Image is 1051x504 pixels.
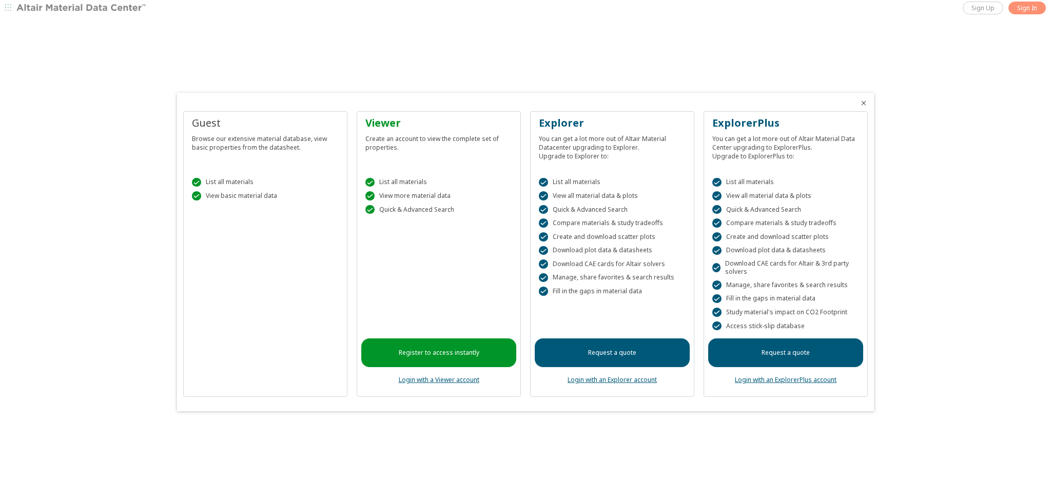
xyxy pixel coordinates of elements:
[365,178,375,187] div: 
[712,178,722,187] div: 
[539,232,686,241] div: Create and download scatter plots
[539,246,686,255] div: Download plot data & datasheets
[712,246,859,255] div: Download plot data & datasheets
[712,321,722,331] div: 
[712,130,859,160] div: You can get a lot more out of Altair Material Data Center upgrading to ExplorerPlus. Upgrade to E...
[539,218,686,228] div: Compare materials & study tradeoffs
[365,205,375,214] div: 
[712,259,859,276] div: Download CAE cards for Altair & 3rd party solvers
[712,294,722,304] div: 
[539,178,548,187] div: 
[399,375,479,384] a: Login with a Viewer account
[539,205,686,214] div: Quick & Advanced Search
[539,259,548,269] div: 
[860,99,868,107] button: Close
[539,191,686,200] div: View all material data & plots
[539,130,686,160] div: You can get a lot more out of Altair Material Datacenter upgrading to Explorer. Upgrade to Explor...
[365,178,512,187] div: List all materials
[365,205,512,214] div: Quick & Advanced Search
[539,287,548,296] div: 
[539,205,548,214] div: 
[712,308,722,317] div: 
[539,191,548,200] div: 
[539,287,686,296] div: Fill in the gaps in material data
[361,338,516,367] a: Register to access instantly
[712,116,859,130] div: ExplorerPlus
[712,205,722,214] div: 
[712,191,722,200] div: 
[192,178,201,187] div: 
[712,294,859,304] div: Fill in the gaps in material data
[365,191,375,200] div: 
[192,178,339,187] div: List all materials
[539,273,686,283] div: Manage, share favorites & search results
[712,280,859,290] div: Manage, share favorites & search results
[539,273,548,283] div: 
[712,191,859,200] div: View all material data & plots
[539,246,548,255] div: 
[365,116,512,130] div: Viewer
[712,232,722,241] div: 
[192,116,339,130] div: Guest
[365,191,512,200] div: View more material data
[712,205,859,214] div: Quick & Advanced Search
[192,191,339,200] div: View basic material data
[539,232,548,241] div: 
[539,116,686,130] div: Explorer
[365,130,512,152] div: Create an account to view the complete set of properties.
[735,375,836,384] a: Login with an ExplorerPlus account
[712,321,859,331] div: Access stick-slip database
[712,308,859,317] div: Study material's impact on CO2 Footprint
[712,232,859,241] div: Create and download scatter plots
[539,259,686,269] div: Download CAE cards for Altair solvers
[712,218,859,228] div: Compare materials & study tradeoffs
[712,218,722,228] div: 
[712,263,721,272] div: 
[539,178,686,187] div: List all materials
[712,178,859,187] div: List all materials
[192,191,201,200] div: 
[568,375,657,384] a: Login with an Explorer account
[708,338,863,367] a: Request a quote
[535,338,690,367] a: Request a quote
[712,280,722,290] div: 
[192,130,339,152] div: Browse our extensive material database, view basic properties from the datasheet.
[712,246,722,255] div: 
[539,218,548,228] div: 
